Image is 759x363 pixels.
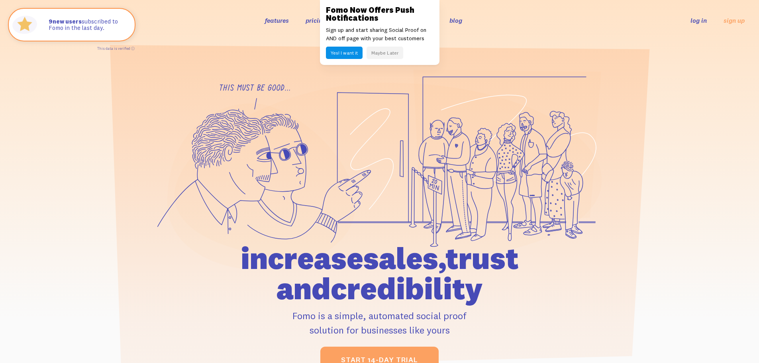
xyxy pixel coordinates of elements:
[326,6,433,22] h3: Fomo Now Offers Push Notifications
[97,46,135,51] a: This data is verified ⓘ
[265,16,289,24] a: features
[690,16,707,24] a: log in
[195,243,564,304] h1: increase sales, trust and credibility
[49,18,82,25] strong: new users
[326,26,433,43] p: Sign up and start sharing Social Proof on AND off page with your best customers
[367,47,403,59] button: Maybe Later
[195,308,564,337] p: Fomo is a simple, automated social proof solution for businesses like yours
[724,16,745,25] a: sign up
[449,16,462,24] a: blog
[306,16,326,24] a: pricing
[49,18,53,25] span: 9
[326,47,363,59] button: Yes! I want it
[49,18,127,31] p: subscribed to Fomo in the last day.
[10,10,39,39] img: Fomo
